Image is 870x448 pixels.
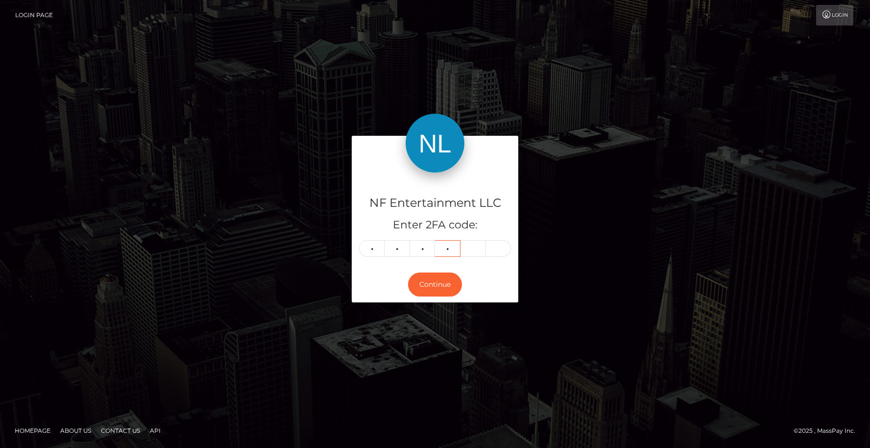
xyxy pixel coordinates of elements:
a: Login Page [15,5,53,25]
h5: Enter 2FA code: [359,218,511,233]
img: NF Entertainment LLC [406,114,464,173]
div: © 2025 , MassPay Inc. [794,425,863,436]
a: API [146,423,165,438]
button: Continue [408,273,462,297]
a: Homepage [11,423,54,438]
h4: NF Entertainment LLC [359,195,511,212]
a: Contact Us [97,423,144,438]
a: About Us [56,423,95,438]
a: Login [816,5,853,25]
